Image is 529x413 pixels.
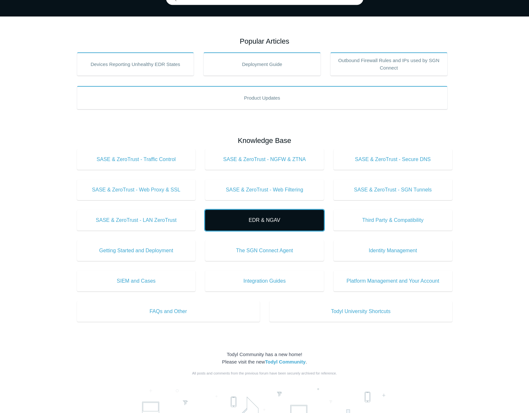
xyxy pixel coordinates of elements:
span: FAQs and Other [87,308,250,315]
h2: Popular Articles [77,36,452,47]
div: All posts and comments from the previous forum have been securely archived for reference. [77,371,452,376]
a: Product Updates [77,86,447,109]
a: SASE & ZeroTrust - LAN ZeroTrust [77,210,196,231]
a: EDR & NGAV [205,210,324,231]
span: Platform Management and Your Account [343,277,443,285]
a: SASE & ZeroTrust - SGN Tunnels [334,179,452,200]
span: Integration Guides [215,277,314,285]
span: SASE & ZeroTrust - LAN ZeroTrust [87,216,186,224]
a: Outbound Firewall Rules and IPs used by SGN Connect [330,52,447,76]
a: FAQs and Other [77,301,260,322]
h2: Knowledge Base [77,135,452,146]
a: SASE & ZeroTrust - Secure DNS [334,149,452,170]
a: Identity Management [334,240,452,261]
div: Todyl Community has a new home! Please visit the new . [77,351,452,365]
a: Devices Reporting Unhealthy EDR States [77,52,194,76]
a: SASE & ZeroTrust - Traffic Control [77,149,196,170]
a: SIEM and Cases [77,271,196,291]
a: Integration Guides [205,271,324,291]
a: Deployment Guide [204,52,321,76]
span: SASE & ZeroTrust - NGFW & ZTNA [215,156,314,163]
span: EDR & NGAV [215,216,314,224]
span: SASE & ZeroTrust - Secure DNS [343,156,443,163]
a: SASE & ZeroTrust - NGFW & ZTNA [205,149,324,170]
a: Third Party & Compatibility [334,210,452,231]
a: Todyl University Shortcuts [270,301,452,322]
span: SASE & ZeroTrust - SGN Tunnels [343,186,443,194]
span: SASE & ZeroTrust - Traffic Control [87,156,186,163]
span: SIEM and Cases [87,277,186,285]
span: SASE & ZeroTrust - Web Filtering [215,186,314,194]
a: Platform Management and Your Account [334,271,452,291]
span: Todyl University Shortcuts [279,308,443,315]
a: Getting Started and Deployment [77,240,196,261]
span: Identity Management [343,247,443,255]
span: Third Party & Compatibility [343,216,443,224]
a: Todyl Community [265,359,306,364]
a: SASE & ZeroTrust - Web Filtering [205,179,324,200]
span: Getting Started and Deployment [87,247,186,255]
span: SASE & ZeroTrust - Web Proxy & SSL [87,186,186,194]
a: The SGN Connect Agent [205,240,324,261]
a: SASE & ZeroTrust - Web Proxy & SSL [77,179,196,200]
span: The SGN Connect Agent [215,247,314,255]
